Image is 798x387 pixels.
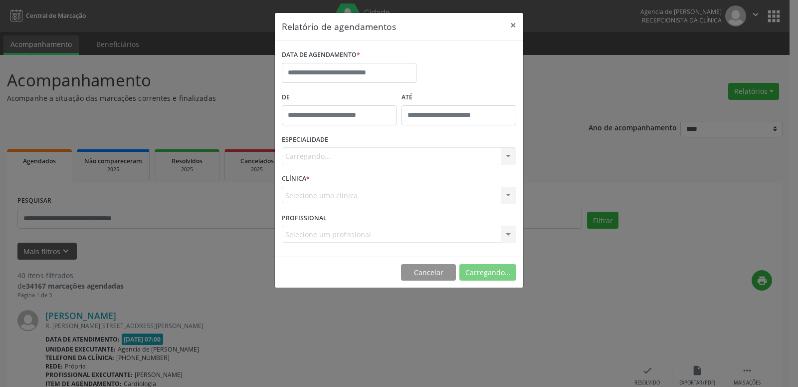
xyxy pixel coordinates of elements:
[282,171,310,187] label: CLÍNICA
[503,13,523,37] button: Close
[401,90,516,105] label: ATÉ
[459,264,516,281] button: Carregando...
[401,264,456,281] button: Cancelar
[282,90,397,105] label: De
[282,47,360,63] label: DATA DE AGENDAMENTO
[282,210,327,226] label: PROFISSIONAL
[282,132,328,148] label: ESPECIALIDADE
[282,20,396,33] h5: Relatório de agendamentos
